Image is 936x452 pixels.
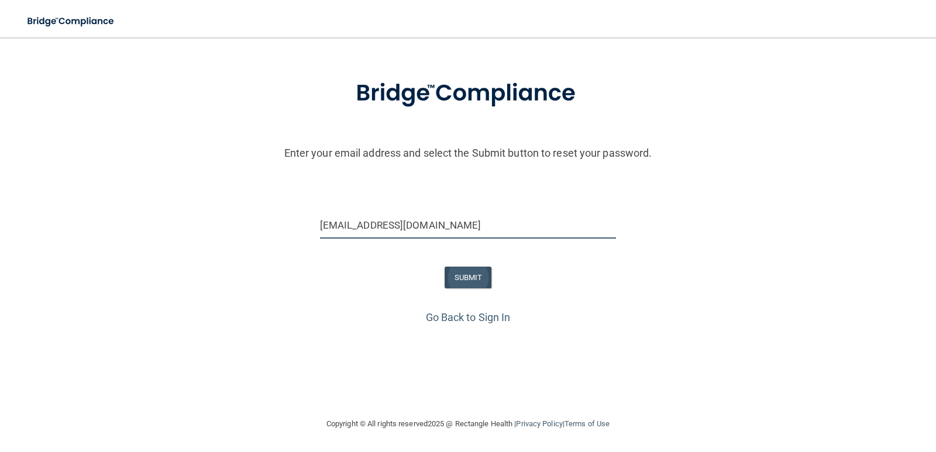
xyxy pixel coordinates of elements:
a: Go Back to Sign In [426,311,511,323]
img: bridge_compliance_login_screen.278c3ca4.svg [332,63,604,124]
input: Email [320,212,617,239]
div: Copyright © All rights reserved 2025 @ Rectangle Health | | [254,405,682,443]
button: SUBMIT [445,267,492,288]
a: Terms of Use [565,419,610,428]
a: Privacy Policy [516,419,562,428]
img: bridge_compliance_login_screen.278c3ca4.svg [18,9,125,33]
